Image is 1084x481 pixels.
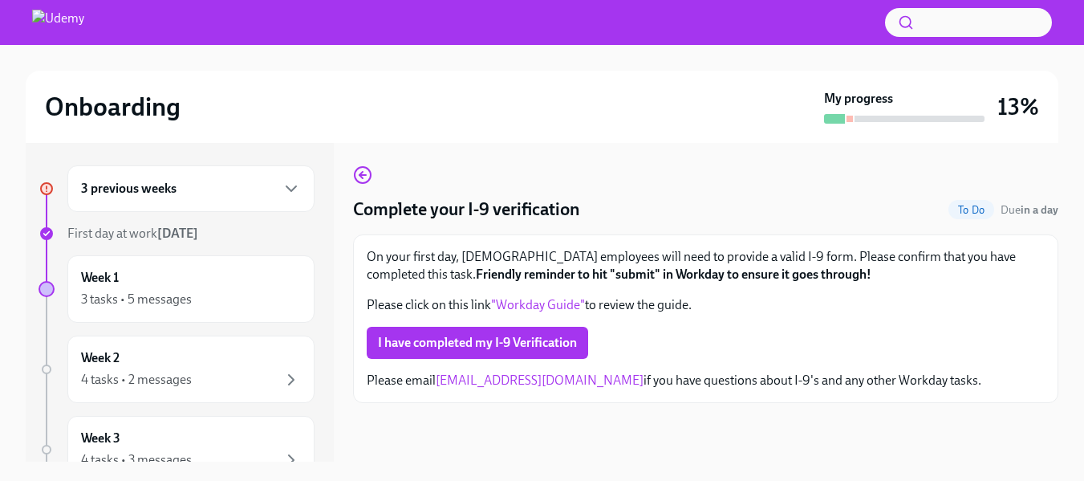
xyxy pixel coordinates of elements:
h4: Complete your I-9 verification [353,198,580,222]
a: "Workday Guide" [491,297,585,312]
a: Week 24 tasks • 2 messages [39,336,315,403]
a: [EMAIL_ADDRESS][DOMAIN_NAME] [436,373,643,388]
p: On your first day, [DEMOGRAPHIC_DATA] employees will need to provide a valid I-9 form. Please con... [367,248,1045,283]
span: To Do [948,204,994,216]
span: September 10th, 2025 14:00 [1001,202,1058,218]
strong: [DATE] [157,226,198,241]
strong: in a day [1021,203,1058,217]
p: Please email if you have questions about I-9's and any other Workday tasks. [367,372,1045,389]
div: 4 tasks • 2 messages [81,371,192,389]
button: I have completed my I-9 Verification [367,327,588,359]
span: I have completed my I-9 Verification [378,335,577,351]
a: First day at work[DATE] [39,225,315,243]
h6: Week 2 [81,349,120,367]
h6: Week 1 [81,269,119,287]
strong: My progress [824,90,893,108]
h6: Week 3 [81,430,120,447]
strong: Friendly reminder to hit "submit" in Workday to ensure it goes through! [476,267,871,282]
h3: 13% [997,92,1039,121]
h6: 3 previous weeks [81,180,177,198]
img: Udemy [32,10,84,35]
a: Week 13 tasks • 5 messages [39,255,315,323]
span: First day at work [67,226,198,241]
p: Please click on this link to review the guide. [367,296,1045,314]
div: 4 tasks • 3 messages [81,451,192,469]
div: 3 previous weeks [67,165,315,212]
div: 3 tasks • 5 messages [81,291,192,308]
h2: Onboarding [45,91,181,123]
span: Due [1001,203,1058,217]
